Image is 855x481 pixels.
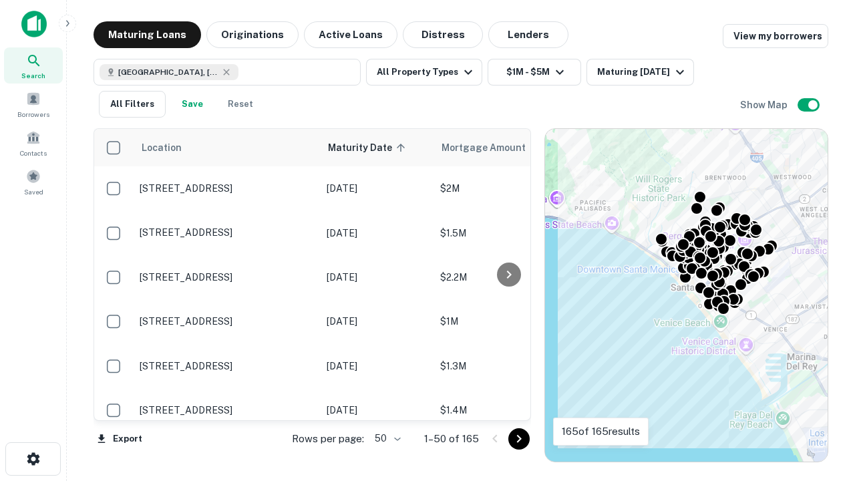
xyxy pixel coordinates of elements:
a: Borrowers [4,86,63,122]
span: Saved [24,186,43,197]
p: [DATE] [327,181,427,196]
h6: Show Map [740,98,790,112]
p: $1M [440,314,574,329]
p: $1.5M [440,226,574,240]
button: Lenders [488,21,568,48]
p: $1.3M [440,359,574,373]
button: Distress [403,21,483,48]
a: View my borrowers [723,24,828,48]
p: $1.4M [440,403,574,418]
p: 165 of 165 results [562,424,640,440]
p: [STREET_ADDRESS] [140,404,313,416]
th: Location [133,129,320,166]
p: 1–50 of 165 [424,431,479,447]
p: [DATE] [327,226,427,240]
img: capitalize-icon.png [21,11,47,37]
button: Export [94,429,146,449]
button: All Filters [99,91,166,118]
div: 50 [369,429,403,448]
button: Originations [206,21,299,48]
p: [STREET_ADDRESS] [140,360,313,372]
p: [STREET_ADDRESS] [140,315,313,327]
button: $1M - $5M [488,59,581,86]
a: Saved [4,164,63,200]
iframe: Chat Widget [788,374,855,438]
p: [DATE] [327,314,427,329]
div: Maturing [DATE] [597,64,688,80]
div: 0 0 [545,129,828,462]
th: Maturity Date [320,129,434,166]
button: Save your search to get updates of matches that match your search criteria. [171,91,214,118]
button: Go to next page [508,428,530,450]
button: [GEOGRAPHIC_DATA], [GEOGRAPHIC_DATA], [GEOGRAPHIC_DATA] [94,59,361,86]
span: Contacts [20,148,47,158]
span: Maturity Date [328,140,409,156]
button: Maturing [DATE] [586,59,694,86]
p: [DATE] [327,403,427,418]
p: [STREET_ADDRESS] [140,226,313,238]
button: All Property Types [366,59,482,86]
span: Search [21,70,45,81]
a: Contacts [4,125,63,161]
button: Reset [219,91,262,118]
span: Mortgage Amount [442,140,543,156]
a: Search [4,47,63,84]
p: [DATE] [327,270,427,285]
p: $2M [440,181,574,196]
span: Borrowers [17,109,49,120]
button: Maturing Loans [94,21,201,48]
th: Mortgage Amount [434,129,580,166]
p: [STREET_ADDRESS] [140,271,313,283]
p: [STREET_ADDRESS] [140,182,313,194]
button: Active Loans [304,21,397,48]
p: $2.2M [440,270,574,285]
span: [GEOGRAPHIC_DATA], [GEOGRAPHIC_DATA], [GEOGRAPHIC_DATA] [118,66,218,78]
p: Rows per page: [292,431,364,447]
p: [DATE] [327,359,427,373]
span: Location [141,140,182,156]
